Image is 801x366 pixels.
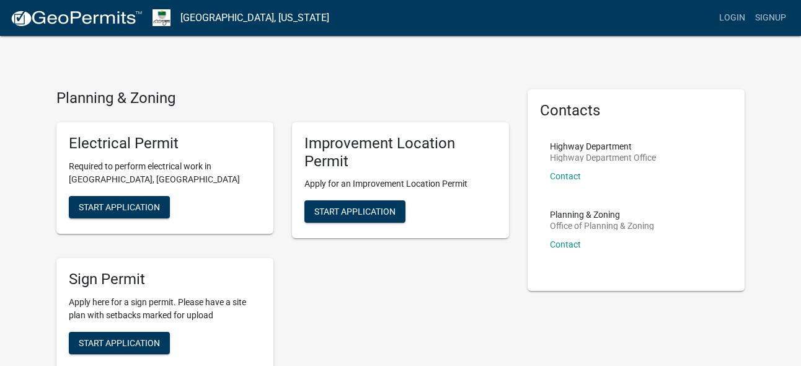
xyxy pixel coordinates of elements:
a: Contact [550,171,581,181]
p: Planning & Zoning [550,210,654,219]
h5: Improvement Location Permit [304,135,497,171]
p: Apply here for a sign permit. Please have a site plan with setbacks marked for upload [69,296,261,322]
p: Apply for an Improvement Location Permit [304,177,497,190]
button: Start Application [69,196,170,218]
button: Start Application [69,332,170,354]
h4: Planning & Zoning [56,89,509,107]
p: Office of Planning & Zoning [550,221,654,230]
p: Highway Department Office [550,153,656,162]
span: Start Application [79,202,160,212]
img: Morgan County, Indiana [153,9,170,26]
a: Contact [550,239,581,249]
h5: Sign Permit [69,270,261,288]
a: Signup [750,6,791,30]
h5: Contacts [540,102,732,120]
button: Start Application [304,200,405,223]
span: Start Application [79,338,160,348]
a: Login [714,6,750,30]
p: Highway Department [550,142,656,151]
a: [GEOGRAPHIC_DATA], [US_STATE] [180,7,329,29]
span: Start Application [314,207,396,216]
h5: Electrical Permit [69,135,261,153]
p: Required to perform electrical work in [GEOGRAPHIC_DATA], [GEOGRAPHIC_DATA] [69,160,261,186]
